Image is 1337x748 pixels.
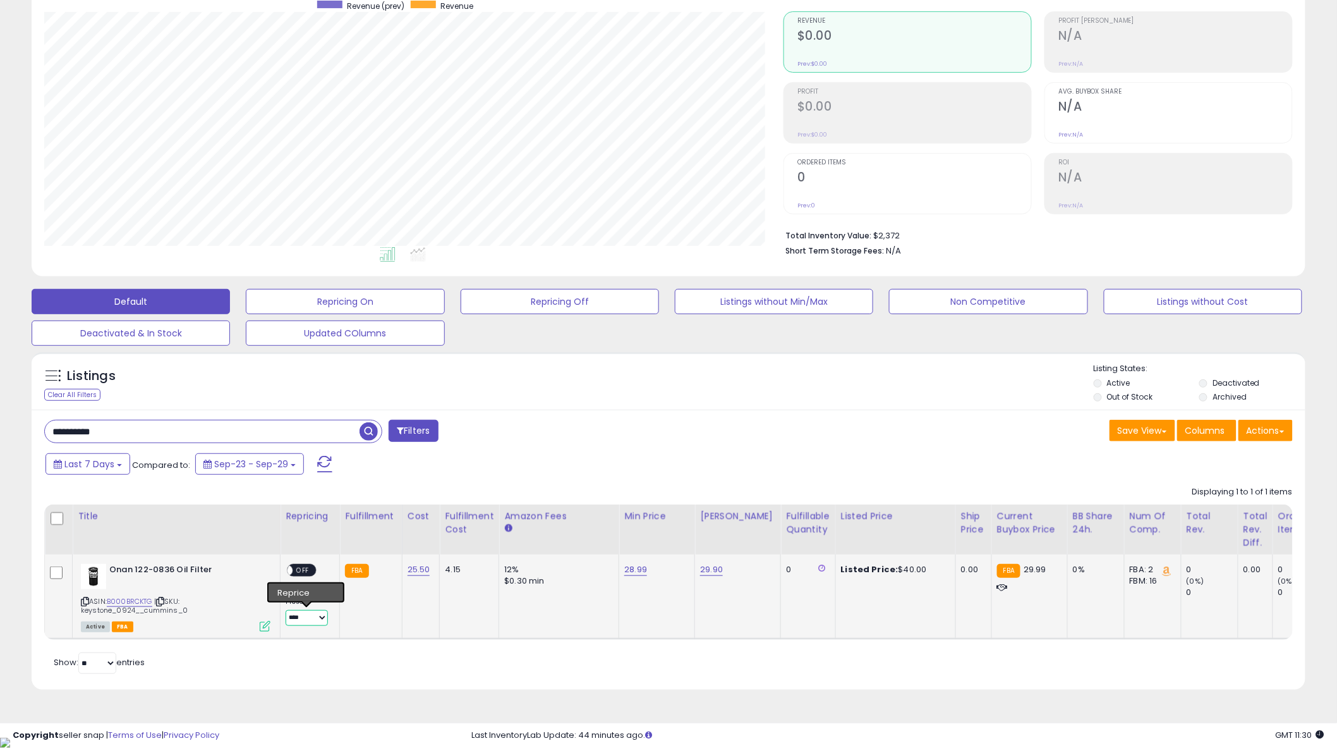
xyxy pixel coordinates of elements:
span: Show: entries [54,656,145,668]
div: Min Price [624,510,689,523]
a: B000BRCKTG [107,596,152,607]
span: All listings currently available for purchase on Amazon [81,622,110,632]
h2: N/A [1058,99,1292,116]
div: Fulfillment [345,510,396,523]
button: Repricing On [246,289,444,314]
small: FBA [997,564,1020,578]
span: 29.99 [1024,563,1046,575]
small: (0%) [1278,576,1296,586]
span: FBA [112,622,133,632]
h2: N/A [1058,170,1292,187]
b: Total Inventory Value: [785,230,871,241]
span: Profit [PERSON_NAME] [1058,18,1292,25]
span: Compared to: [132,459,190,471]
small: Prev: 0 [797,202,815,209]
span: OFF [293,565,313,576]
button: Listings without Min/Max [675,289,873,314]
div: 0 [1278,587,1329,598]
button: Non Competitive [889,289,1087,314]
span: N/A [886,245,901,257]
div: Cost [408,510,435,523]
h2: $0.00 [797,99,1031,116]
button: Default [32,289,230,314]
button: Sep-23 - Sep-29 [195,453,304,475]
small: FBA [345,564,368,578]
a: Terms of Use [108,729,162,741]
div: $0.30 min [504,575,609,587]
h5: Listings [67,367,116,385]
a: 25.50 [408,563,430,576]
span: | SKU: keystone_0924__cummins_0 [81,596,188,615]
div: Last InventoryLab Update: 44 minutes ago. [472,730,1324,742]
div: Repricing [286,510,334,523]
b: Onan 122-0836 Oil Filter [109,564,263,579]
div: FBM: 16 [1130,575,1171,587]
span: Avg. Buybox Share [1058,89,1292,95]
label: Active [1107,377,1130,388]
span: Sep-23 - Sep-29 [214,458,288,470]
strong: Copyright [13,729,59,741]
div: Clear All Filters [44,389,100,401]
div: Ship Price [961,510,986,536]
button: Updated COlumns [246,321,444,346]
span: ROI [1058,159,1292,166]
button: Last 7 Days [45,453,130,475]
div: 12% [504,564,609,575]
div: Current Buybox Price [997,510,1062,536]
label: Archived [1213,391,1247,402]
small: Prev: N/A [1058,202,1083,209]
a: 28.99 [624,563,647,576]
div: 0.00 [1243,564,1263,575]
div: Fulfillable Quantity [786,510,830,536]
div: ASIN: [81,564,270,630]
span: Revenue [440,1,473,11]
label: Out of Stock [1107,391,1153,402]
div: Preset: [286,598,330,626]
div: Total Rev. [1187,510,1233,536]
div: Title [78,510,275,523]
div: 0 [786,564,825,575]
span: Ordered Items [797,159,1031,166]
p: Listing States: [1094,363,1305,375]
div: 0 [1187,564,1238,575]
small: (0%) [1187,576,1204,586]
span: Columns [1185,424,1225,437]
span: 2025-10-7 11:30 GMT [1276,729,1324,741]
h2: N/A [1058,28,1292,46]
div: 4.15 [445,564,489,575]
span: Revenue (prev) [347,1,404,11]
div: Displaying 1 to 1 of 1 items [1192,486,1293,498]
small: Prev: $0.00 [797,60,827,68]
small: Prev: $0.00 [797,131,827,138]
span: Profit [797,89,1031,95]
b: Listed Price: [841,563,898,575]
div: Total Rev. Diff. [1243,510,1267,549]
label: Deactivated [1213,377,1260,388]
div: FBA: 2 [1130,564,1171,575]
img: 31tT0SN+1XL._SL40_.jpg [81,564,106,589]
button: Actions [1238,420,1293,441]
button: Repricing Off [461,289,659,314]
div: 0% [1073,564,1115,575]
button: Filters [389,420,438,442]
button: Save View [1110,420,1175,441]
button: Deactivated & In Stock [32,321,230,346]
div: Listed Price [841,510,950,523]
span: Revenue [797,18,1031,25]
small: Prev: N/A [1058,131,1083,138]
h2: $0.00 [797,28,1031,46]
span: Last 7 Days [64,458,114,470]
div: Amazon AI [286,584,330,595]
small: Prev: N/A [1058,60,1083,68]
div: Num of Comp. [1130,510,1176,536]
button: Listings without Cost [1104,289,1302,314]
small: Amazon Fees. [504,523,512,534]
div: Fulfillment Cost [445,510,493,536]
div: 0 [1187,587,1238,598]
a: 29.90 [700,563,723,576]
div: $40.00 [841,564,946,575]
div: BB Share 24h. [1073,510,1119,536]
div: 0 [1278,564,1329,575]
div: Amazon Fees [504,510,614,523]
h2: 0 [797,170,1031,187]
